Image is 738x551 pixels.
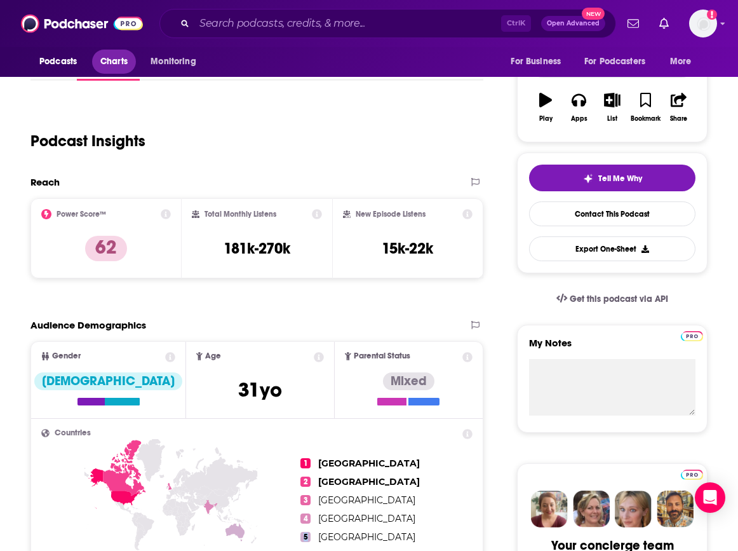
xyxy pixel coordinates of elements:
[318,476,420,487] span: [GEOGRAPHIC_DATA]
[657,491,694,527] img: Jon Profile
[300,514,311,524] span: 4
[531,491,568,527] img: Sydney Profile
[318,531,415,543] span: [GEOGRAPHIC_DATA]
[529,85,562,130] button: Play
[598,173,642,184] span: Tell Me Why
[52,352,81,360] span: Gender
[238,378,282,402] span: 31 yo
[707,10,717,20] svg: Add a profile image
[92,50,135,74] a: Charts
[318,458,420,469] span: [GEOGRAPHIC_DATA]
[662,85,695,130] button: Share
[205,352,221,360] span: Age
[142,50,212,74] button: open menu
[529,201,695,226] a: Contact This Podcast
[300,495,311,505] span: 3
[546,283,678,315] a: Get this podcast via API
[573,491,610,527] img: Barbara Profile
[194,13,501,34] input: Search podcasts, credits, & more...
[205,210,276,219] h2: Total Monthly Listens
[689,10,717,37] button: Show profile menu
[57,210,106,219] h2: Power Score™
[529,337,695,359] label: My Notes
[631,115,661,123] div: Bookmark
[562,85,595,130] button: Apps
[354,352,410,360] span: Parental Status
[100,53,128,71] span: Charts
[529,236,695,261] button: Export One-Sheet
[689,10,717,37] span: Logged in as evankrask
[85,236,127,261] p: 62
[151,53,196,71] span: Monitoring
[30,319,146,331] h2: Audience Demographics
[670,115,687,123] div: Share
[681,331,703,341] img: Podchaser Pro
[584,53,645,71] span: For Podcasters
[681,468,703,480] a: Pro website
[661,50,708,74] button: open menu
[541,16,605,31] button: Open AdvancedNew
[681,470,703,480] img: Podchaser Pro
[318,513,415,524] span: [GEOGRAPHIC_DATA]
[576,50,664,74] button: open menu
[501,15,531,32] span: Ctrl K
[511,53,561,71] span: For Business
[30,50,93,74] button: open menu
[582,8,605,20] span: New
[318,494,415,506] span: [GEOGRAPHIC_DATA]
[670,53,692,71] span: More
[383,372,434,390] div: Mixed
[30,132,145,151] h1: Podcast Insights
[547,20,600,27] span: Open Advanced
[596,85,629,130] button: List
[570,294,668,304] span: Get this podcast via API
[356,210,426,219] h2: New Episode Listens
[607,115,617,123] div: List
[55,429,91,437] span: Countries
[382,239,433,258] h3: 15k-22k
[502,50,577,74] button: open menu
[654,13,674,34] a: Show notifications dropdown
[571,115,587,123] div: Apps
[529,165,695,191] button: tell me why sparkleTell Me Why
[39,53,77,71] span: Podcasts
[539,115,553,123] div: Play
[300,532,311,542] span: 5
[300,477,311,487] span: 2
[224,239,290,258] h3: 181k-270k
[681,329,703,341] a: Pro website
[629,85,662,130] button: Bookmark
[695,482,725,513] div: Open Intercom Messenger
[689,10,717,37] img: User Profile
[34,372,182,390] div: [DEMOGRAPHIC_DATA]
[622,13,644,34] a: Show notifications dropdown
[300,458,311,468] span: 1
[615,491,652,527] img: Jules Profile
[583,173,593,184] img: tell me why sparkle
[159,9,616,38] div: Search podcasts, credits, & more...
[30,176,60,188] h2: Reach
[21,11,143,36] img: Podchaser - Follow, Share and Rate Podcasts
